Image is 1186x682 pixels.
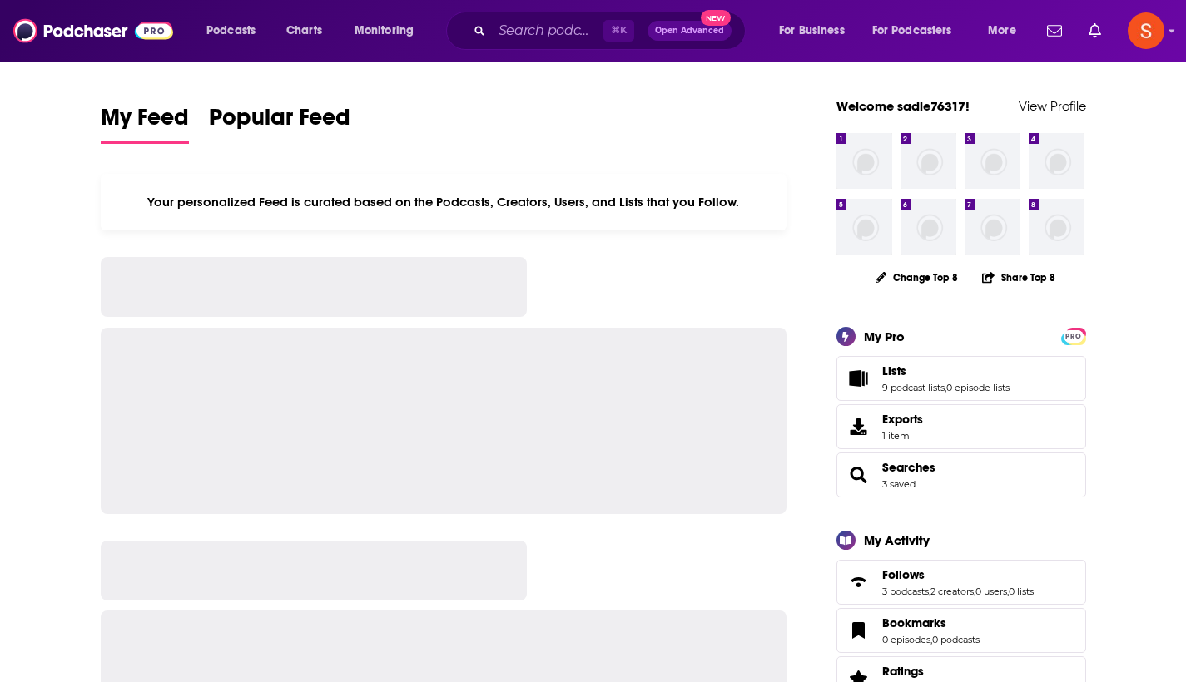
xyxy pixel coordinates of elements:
[974,586,975,597] span: ,
[975,586,1007,597] a: 0 users
[976,17,1037,44] button: open menu
[195,17,277,44] button: open menu
[1040,17,1069,45] a: Show notifications dropdown
[882,567,1034,582] a: Follows
[882,664,980,679] a: Ratings
[101,174,787,230] div: Your personalized Feed is curated based on the Podcasts, Creators, Users, and Lists that you Follow.
[965,133,1020,189] img: missing-image.png
[882,412,923,427] span: Exports
[930,586,974,597] a: 2 creators
[866,267,969,288] button: Change Top 8
[945,382,946,393] span: ,
[929,586,930,597] span: ,
[1009,586,1034,597] a: 0 lists
[882,586,929,597] a: 3 podcasts
[492,17,603,44] input: Search podcasts, credits, & more...
[1128,12,1164,49] button: Show profile menu
[206,19,256,42] span: Podcasts
[836,404,1086,449] a: Exports
[882,567,925,582] span: Follows
[1064,329,1084,341] a: PRO
[1064,330,1084,343] span: PRO
[462,12,762,50] div: Search podcasts, credits, & more...
[861,17,976,44] button: open menu
[1029,199,1084,255] img: missing-image.png
[842,619,876,642] a: Bookmarks
[13,15,173,47] img: Podchaser - Follow, Share and Rate Podcasts
[655,27,724,35] span: Open Advanced
[836,560,1086,605] span: Follows
[842,415,876,438] span: Exports
[101,103,189,141] span: My Feed
[209,103,350,141] span: Popular Feed
[882,363,906,378] span: Lists
[932,634,980,645] a: 0 podcasts
[1029,133,1084,189] img: missing-image.png
[779,19,845,42] span: For Business
[1082,17,1108,45] a: Show notifications dropdown
[882,634,930,645] a: 0 episodes
[701,10,731,26] span: New
[275,17,332,44] a: Charts
[882,615,980,630] a: Bookmarks
[836,356,1086,401] span: Lists
[1019,98,1086,114] a: View Profile
[355,19,414,42] span: Monitoring
[842,571,876,594] a: Follows
[648,21,732,41] button: Open AdvancedNew
[836,452,1086,497] span: Searches
[901,199,956,255] img: missing-image.png
[209,103,350,144] a: Popular Feed
[1128,12,1164,49] span: Logged in as sadie76317
[882,460,935,475] a: Searches
[836,608,1086,653] span: Bookmarks
[901,133,956,189] img: missing-image.png
[101,103,189,144] a: My Feed
[882,430,923,442] span: 1 item
[882,363,1010,378] a: Lists
[882,664,924,679] span: Ratings
[603,20,634,42] span: ⌘ K
[1007,586,1009,597] span: ,
[981,261,1056,294] button: Share Top 8
[286,19,322,42] span: Charts
[836,133,892,189] img: missing-image.png
[842,367,876,390] a: Lists
[946,382,1010,393] a: 0 episode lists
[930,634,932,645] span: ,
[864,329,905,344] div: My Pro
[864,532,930,548] div: My Activity
[836,98,970,114] a: Welcome sadie76317!
[988,19,1016,42] span: More
[882,615,946,630] span: Bookmarks
[1128,12,1164,49] img: User Profile
[872,19,952,42] span: For Podcasters
[965,199,1020,255] img: missing-image.png
[343,17,435,44] button: open menu
[842,463,876,487] a: Searches
[882,382,945,393] a: 9 podcast lists
[836,199,892,255] img: missing-image.png
[767,17,866,44] button: open menu
[882,478,916,490] a: 3 saved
